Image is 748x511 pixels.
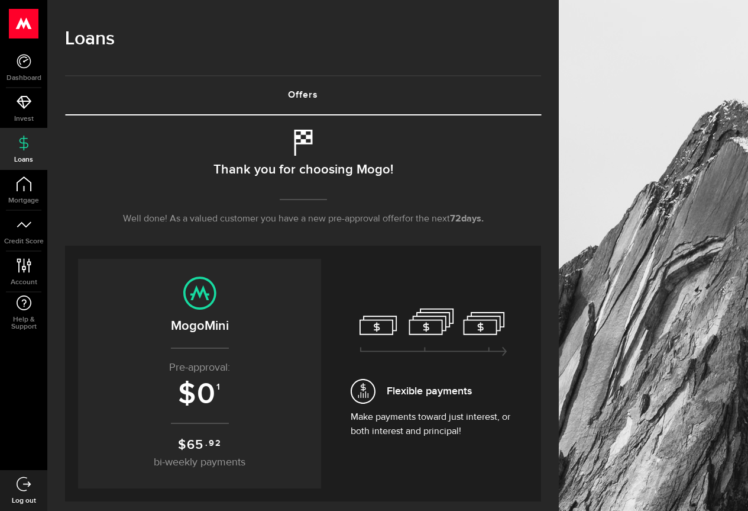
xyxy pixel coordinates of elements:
[387,383,472,399] span: Flexible payments
[65,75,541,115] ul: Tabs Navigation
[351,410,516,439] p: Make payments toward just interest, or both interest and principal!
[90,316,309,336] h2: MogoMini
[213,158,393,182] h2: Thank you for choosing Mogo!
[698,461,748,511] iframe: LiveChat chat widget
[187,437,205,453] span: 65
[154,457,245,468] span: bi-weekly payments
[178,437,187,453] span: $
[197,377,216,412] span: 0
[65,24,541,54] h1: Loans
[65,76,541,114] a: Offers
[402,214,450,224] span: for the next
[450,214,461,224] span: 72
[178,377,197,412] span: $
[123,214,402,224] span: Well done! As a valued customer you have a new pre-approval offer
[90,360,309,376] p: Pre-approval:
[461,214,484,224] span: days.
[216,382,221,393] sup: 1
[205,437,221,450] sup: .92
